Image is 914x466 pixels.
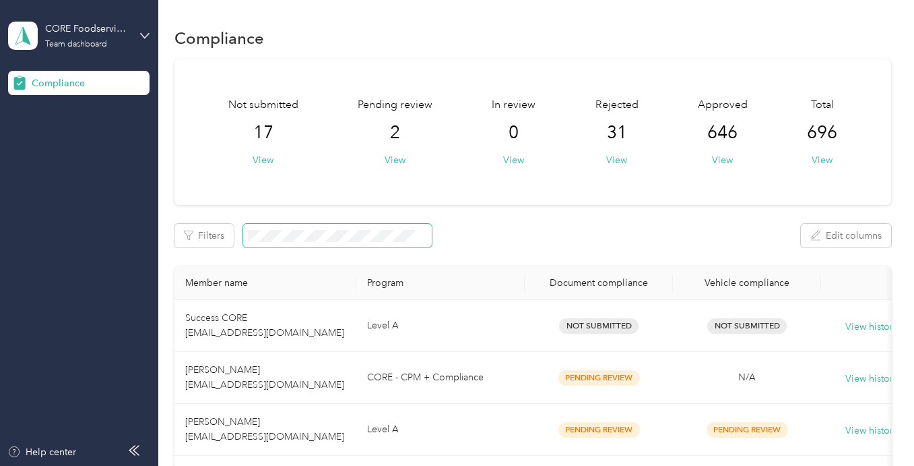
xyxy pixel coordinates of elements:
[185,416,344,442] span: [PERSON_NAME] [EMAIL_ADDRESS][DOMAIN_NAME]
[503,153,524,167] button: View
[356,266,525,300] th: Program
[356,404,525,456] td: Level A
[356,300,525,352] td: Level A
[845,320,898,334] button: View history
[32,76,85,90] span: Compliance
[559,318,639,334] span: Not Submitted
[45,22,129,36] div: CORE Foodservice (Main)
[845,372,898,386] button: View history
[707,318,787,334] span: Not Submitted
[492,97,535,113] span: In review
[712,153,733,167] button: View
[174,31,264,45] h1: Compliance
[174,266,356,300] th: Member name
[738,372,756,383] span: N/A
[253,122,273,144] span: 17
[45,40,107,49] div: Team dashboard
[228,97,298,113] span: Not submitted
[358,97,432,113] span: Pending review
[606,153,627,167] button: View
[253,153,273,167] button: View
[698,97,748,113] span: Approved
[839,390,914,466] iframe: Everlance-gr Chat Button Frame
[185,312,344,339] span: Success CORE [EMAIL_ADDRESS][DOMAIN_NAME]
[558,422,640,438] span: Pending Review
[812,153,833,167] button: View
[684,277,810,289] div: Vehicle compliance
[607,122,627,144] span: 31
[174,224,234,247] button: Filters
[811,97,834,113] span: Total
[390,122,400,144] span: 2
[595,97,639,113] span: Rejected
[185,364,344,390] span: [PERSON_NAME] [EMAIL_ADDRESS][DOMAIN_NAME]
[356,352,525,404] td: CORE - CPM + Compliance
[385,153,405,167] button: View
[558,370,640,386] span: Pending Review
[801,224,891,247] button: Edit columns
[7,445,76,459] button: Help center
[535,277,662,289] div: Document compliance
[807,122,837,144] span: 696
[509,122,519,144] span: 0
[707,422,788,438] span: Pending Review
[707,122,738,144] span: 646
